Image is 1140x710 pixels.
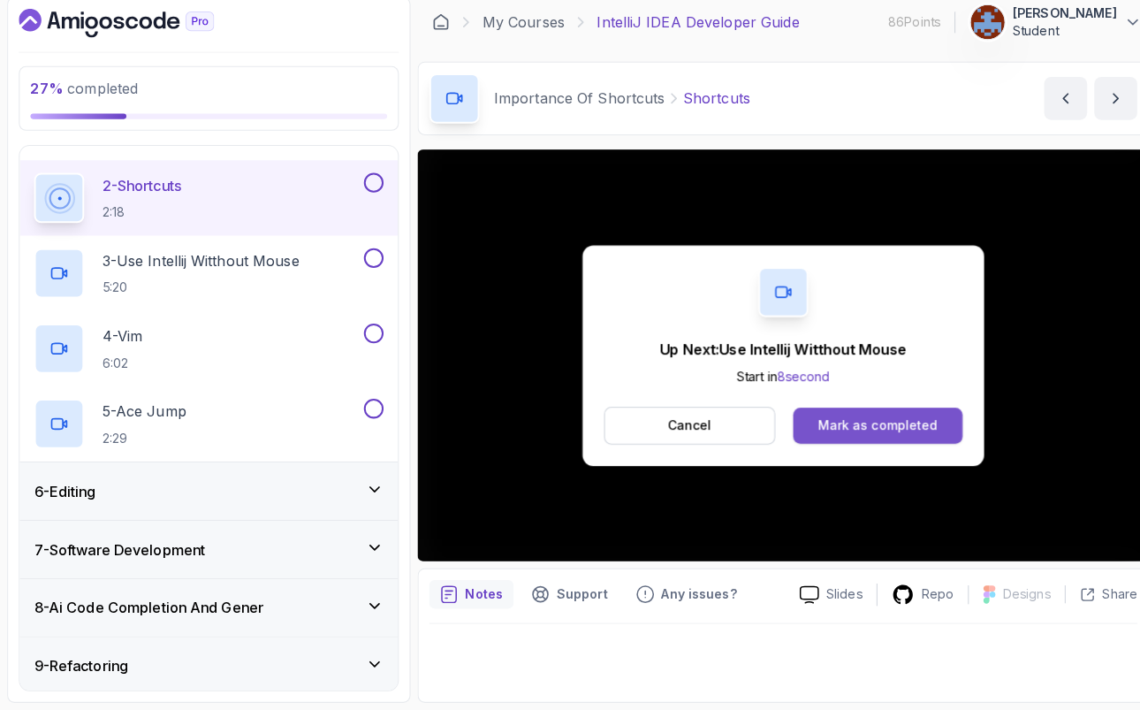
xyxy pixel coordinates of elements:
[30,88,63,106] span: 27 %
[782,412,949,447] button: Mark as completed
[999,14,1101,32] p: [PERSON_NAME]
[34,656,126,677] h3: 9 - Refactoring
[908,587,940,605] p: Repo
[658,421,702,439] p: Cancel
[596,411,764,448] button: Cancel
[956,14,1126,50] button: user profile image[PERSON_NAME]Student
[774,587,864,606] a: Slides
[101,256,295,278] p: 3 - Use Intellij Witthout Mouse
[34,599,260,620] h3: 8 - Ai Code Completion And Gener
[815,587,850,605] p: Slides
[101,331,141,352] p: 4 - Vim
[673,96,740,118] p: Shortcuts
[651,344,894,365] p: Up Next: Use Intellij Witthout Mouse
[101,285,295,302] p: 5:20
[34,255,378,304] button: 3-Use Intellij Witthout Mouse5:20
[34,403,378,453] button: 5-Ace Jump2:29
[19,638,392,695] button: 9-Refactoring
[589,21,788,42] p: IntelliJ IDEA Developer Guide
[989,587,1036,605] p: Designs
[652,587,726,605] p: Any issues?
[549,587,599,605] p: Support
[30,88,136,106] span: completed
[19,523,392,580] button: 7-Software Development
[876,23,927,41] p: 86 Points
[865,585,954,607] a: Repo
[34,180,378,230] button: 2-Shortcuts2:18
[19,19,252,47] a: Dashboard
[101,210,179,228] p: 2:18
[957,15,991,49] img: user profile image
[101,359,141,377] p: 6:02
[101,405,184,426] p: 5 - Ace Jump
[1050,587,1121,605] button: Share
[766,373,818,388] span: 8 second
[1079,86,1121,128] button: next content
[459,587,496,605] p: Notes
[651,372,894,390] p: Start in
[412,157,1133,563] iframe: 1 - Shortcuts
[1030,86,1072,128] button: previous content
[999,32,1101,50] p: Student
[487,96,656,118] p: Importance Of Shortcuts
[34,541,202,562] h3: 7 - Software Development
[1087,587,1121,605] p: Share
[423,582,506,610] button: notes button
[34,329,378,378] button: 4-Vim6:02
[34,484,95,505] h3: 6 - Editing
[513,582,610,610] button: Support button
[101,182,179,203] p: 2 - Shortcuts
[426,23,444,41] a: Dashboard
[19,466,392,523] button: 6-Editing
[101,433,184,451] p: 2:29
[475,21,557,42] a: My Courses
[617,582,737,610] button: Feedback button
[19,581,392,637] button: 8-Ai Code Completion And Gener
[806,421,924,439] div: Mark as completed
